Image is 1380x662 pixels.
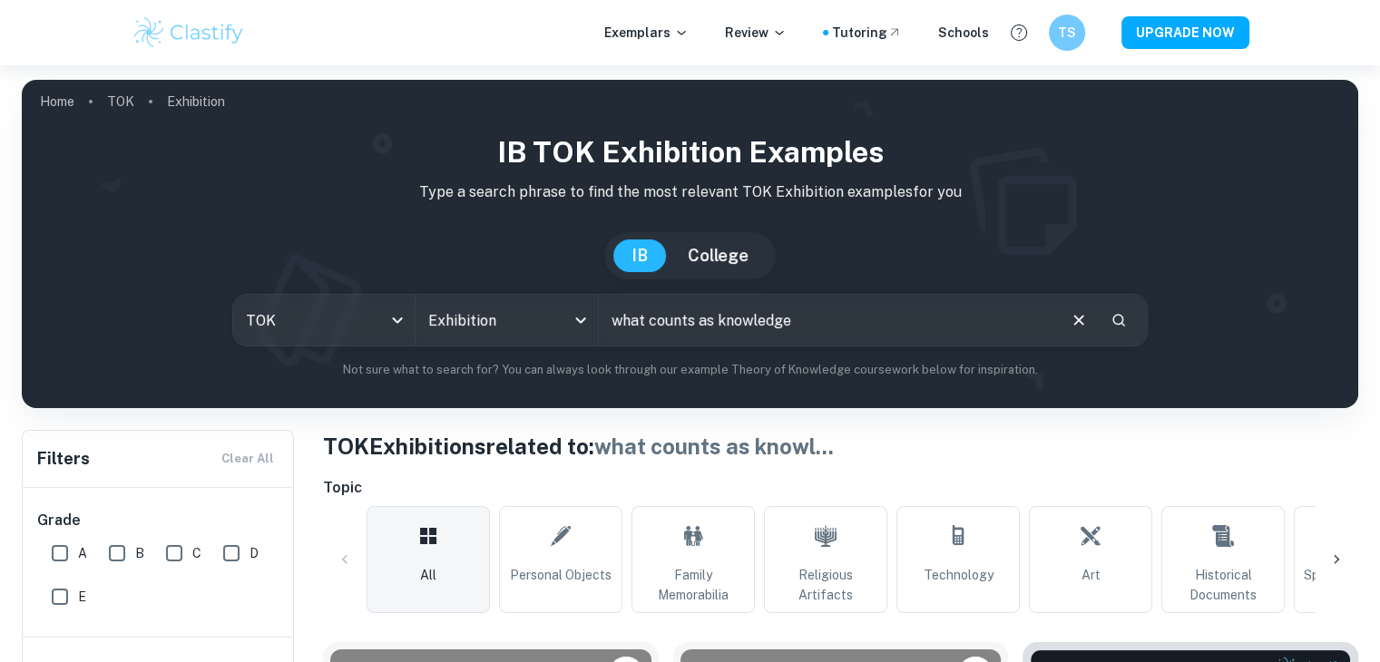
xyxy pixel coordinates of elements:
h1: TOK Exhibitions related to: [323,430,1358,462]
button: TS [1049,15,1085,51]
button: UPGRADE NOW [1121,16,1249,49]
a: Home [40,89,74,114]
button: IB [613,239,666,272]
button: College [670,239,767,272]
h6: Filters [37,446,90,472]
p: Not sure what to search for? You can always look through our example Theory of Knowledge coursewo... [36,361,1344,379]
h6: TS [1056,23,1077,43]
span: what counts as knowl ... [594,433,834,459]
span: Religious Artifacts [772,565,879,605]
span: Technology [924,565,993,585]
p: Review [725,23,787,43]
div: TOK [233,295,415,346]
span: C [192,543,201,563]
span: All [420,565,436,585]
p: Exemplars [604,23,689,43]
p: Exhibition [167,92,225,112]
a: Schools [938,23,989,43]
button: Search [1103,305,1134,336]
button: Help and Feedback [1003,17,1034,48]
a: TOK [107,89,134,114]
span: E [78,587,86,607]
span: A [78,543,87,563]
p: Type a search phrase to find the most relevant TOK Exhibition examples for you [36,181,1344,203]
input: E.g. present and past knowledge, religious objects, Rubik's Cube... [599,295,1054,346]
a: Tutoring [832,23,902,43]
span: Historical Documents [1170,565,1277,605]
span: Art [1081,565,1101,585]
button: Clear [1062,303,1096,337]
h1: IB TOK Exhibition examples [36,131,1344,174]
span: Family Memorabilia [640,565,747,605]
img: Clastify logo [132,15,247,51]
span: B [135,543,144,563]
div: Exhibition [416,295,597,346]
h6: Grade [37,510,280,531]
img: profile cover [22,80,1358,408]
span: Personal Objects [510,565,612,585]
h6: Topic [323,477,1358,499]
span: D [250,543,259,563]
